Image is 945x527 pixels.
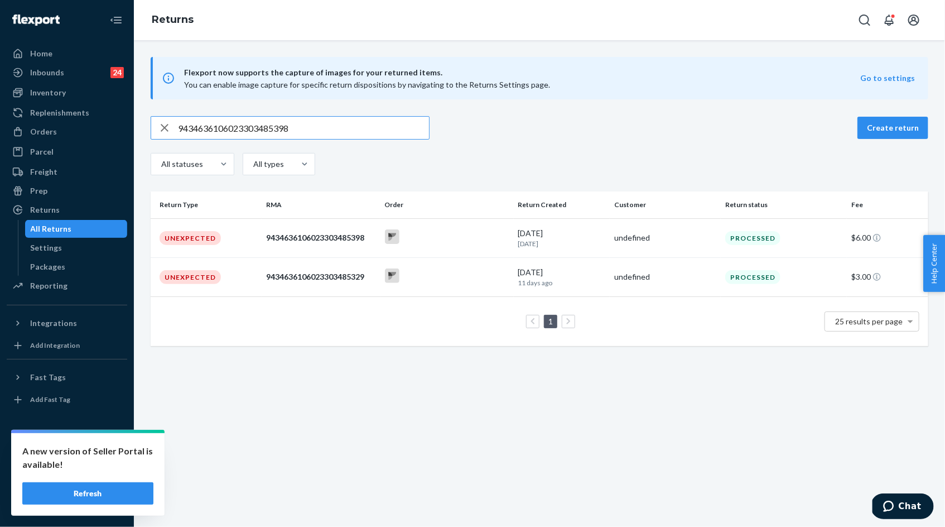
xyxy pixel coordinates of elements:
span: You can enable image capture for specific return dispositions by navigating to the Returns Settin... [184,80,550,89]
a: Add Integration [7,337,127,354]
div: Inventory [30,87,66,98]
img: Flexport logo [12,15,60,26]
div: Add Fast Tag [30,395,70,404]
div: Reporting [30,280,67,291]
p: 11 days ago [518,278,606,288]
a: Help Center [7,477,127,495]
div: All statuses [161,159,201,170]
div: undefined [614,271,716,282]
div: Prep [30,185,47,197]
button: Fast Tags [7,368,127,386]
a: All Returns [25,220,128,238]
th: Fee [847,191,928,218]
div: 24 [110,67,124,78]
a: Inventory [7,84,127,102]
a: Packages [25,258,128,276]
div: Processed [725,231,780,245]
div: Packages [31,261,66,272]
button: Integrations [7,314,127,332]
button: Talk to Support [7,458,127,476]
div: Parcel [30,146,54,157]
td: $3.00 [847,257,928,296]
button: Refresh [22,482,153,505]
a: Reporting [7,277,127,295]
a: Orders [7,123,127,141]
div: Unexpected [160,231,221,245]
button: Help Center [923,235,945,292]
p: A new version of Seller Portal is available! [22,444,153,471]
p: [DATE] [518,239,606,248]
button: Open account menu [903,9,925,31]
th: Return Created [514,191,610,218]
button: Open Search Box [854,9,876,31]
input: Search returns by rma, id, tracking number [178,117,429,139]
a: Parcel [7,143,127,161]
div: Freight [30,166,57,178]
div: Unexpected [160,270,221,284]
div: All types [253,159,282,170]
a: Add Fast Tag [7,391,127,409]
th: Return Type [151,191,262,218]
div: Home [30,48,52,59]
th: Order [380,191,514,218]
span: Flexport now supports the capture of images for your returned items. [184,66,860,79]
div: Orders [30,126,57,137]
div: 9434636106023303485398 [266,232,375,243]
div: Integrations [30,318,77,329]
a: Settings [7,439,127,457]
div: Inbounds [30,67,64,78]
div: [DATE] [518,267,606,288]
div: Replenishments [30,107,89,118]
button: Open notifications [878,9,900,31]
div: [DATE] [518,228,606,248]
div: Returns [30,204,60,215]
div: Settings [31,242,62,253]
span: 25 results per page [836,317,903,326]
th: RMA [262,191,380,218]
button: Go to settings [860,73,915,84]
a: Returns [152,13,194,26]
th: Customer [610,191,721,218]
button: Give Feedback [7,496,127,514]
a: Freight [7,163,127,181]
a: Home [7,45,127,63]
a: Settings [25,239,128,257]
button: Create return [857,117,928,139]
button: Close Navigation [105,9,127,31]
div: 9434636106023303485329 [266,271,375,282]
a: Page 1 is your current page [546,317,555,326]
div: Add Integration [30,341,80,350]
div: All Returns [31,223,72,234]
iframe: Opens a widget where you can chat to one of our agents [872,494,934,521]
div: undefined [614,232,716,243]
a: Returns [7,201,127,219]
div: Processed [725,270,780,284]
a: Replenishments [7,104,127,122]
ol: breadcrumbs [143,4,202,36]
td: $6.00 [847,218,928,257]
div: Fast Tags [30,372,66,383]
a: Prep [7,182,127,200]
a: Inbounds24 [7,64,127,82]
th: Return status [721,191,847,218]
